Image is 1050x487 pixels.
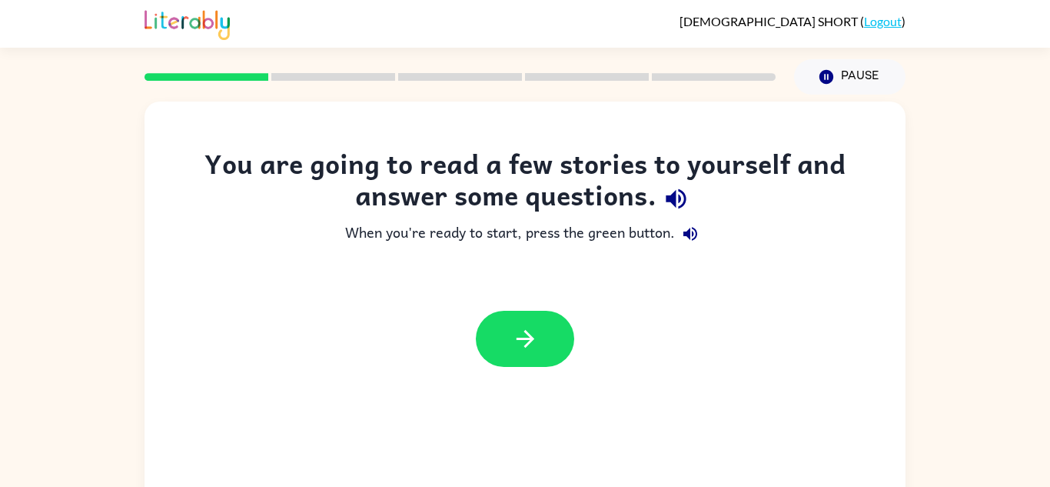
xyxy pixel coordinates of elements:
img: Literably [145,6,230,40]
div: When you're ready to start, press the green button. [175,218,875,249]
div: You are going to read a few stories to yourself and answer some questions. [175,148,875,218]
a: Logout [864,14,902,28]
span: [DEMOGRAPHIC_DATA] SHORT [680,14,860,28]
div: ( ) [680,14,905,28]
button: Pause [794,59,905,95]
